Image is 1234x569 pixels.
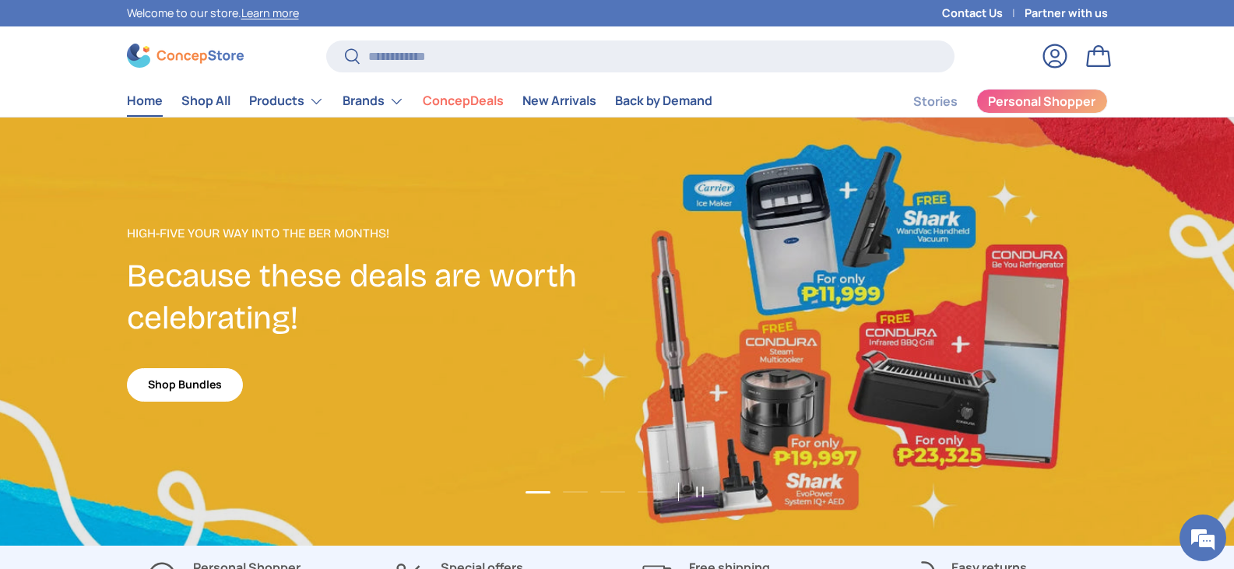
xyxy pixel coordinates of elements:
a: Stories [913,86,958,117]
p: High-Five Your Way Into the Ber Months! [127,224,617,243]
span: Personal Shopper [988,95,1095,107]
img: ConcepStore [127,44,244,68]
nav: Secondary [876,86,1108,117]
a: Back by Demand [615,86,712,116]
a: Shop Bundles [127,368,243,402]
nav: Primary [127,86,712,117]
a: Products [249,86,324,117]
a: Home [127,86,163,116]
h2: Because these deals are worth celebrating! [127,255,617,339]
a: Learn more [241,5,299,20]
a: New Arrivals [522,86,596,116]
a: Personal Shopper [976,89,1108,114]
p: Welcome to our store. [127,5,299,22]
a: Partner with us [1025,5,1108,22]
a: Brands [343,86,404,117]
a: Contact Us [942,5,1025,22]
a: ConcepDeals [423,86,504,116]
summary: Brands [333,86,413,117]
a: Shop All [181,86,230,116]
summary: Products [240,86,333,117]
